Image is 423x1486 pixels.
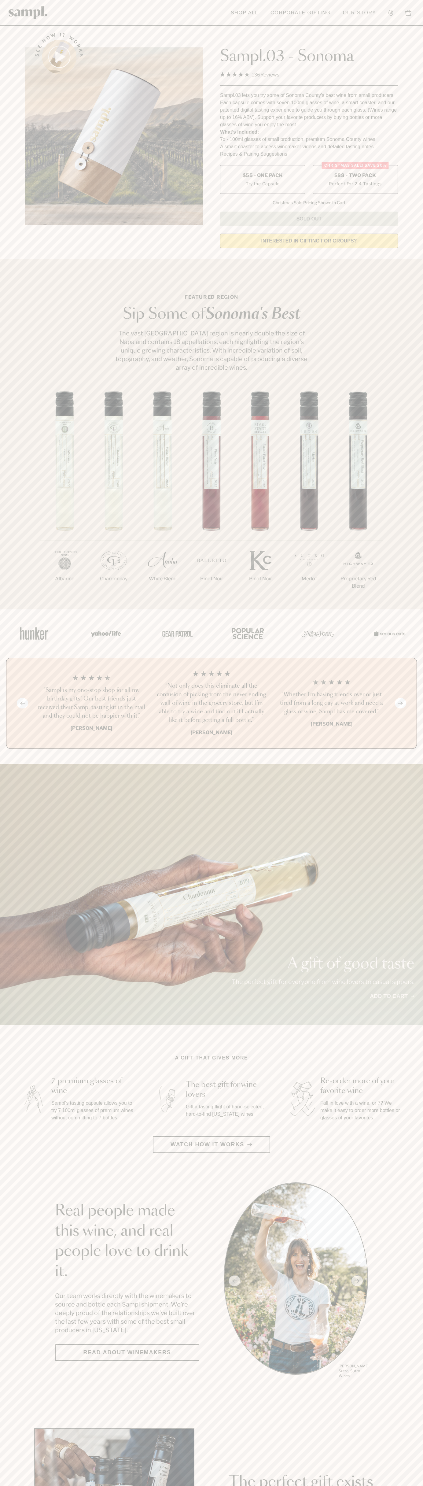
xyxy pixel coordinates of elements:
p: Fall in love with a wine, or 7? We make it easy to order more bottles or glasses of your favorites. [320,1100,403,1122]
li: Recipes & Pairing Suggestions [220,150,398,158]
p: White Blend [138,575,187,582]
h2: A gift that gives more [175,1054,248,1062]
img: Artboard_3_0b291449-6e8c-4d07-b2c2-3f3601a19cd1_x450.png [300,620,336,647]
b: [PERSON_NAME] [191,730,232,735]
div: 136Reviews [220,71,279,79]
img: Artboard_7_5b34974b-f019-449e-91fb-745f8d0877ee_x450.png [370,620,407,647]
h3: “Not only does this eliminate all the confusion of picking from the never ending wall of wine in ... [156,682,267,725]
li: 1 / 4 [36,670,147,736]
p: The perfect gift for everyone from wine lovers to casual sippers. [232,978,414,986]
li: 3 / 4 [276,670,387,736]
h3: The best gift for wine lovers [186,1080,269,1100]
li: 2 / 4 [156,670,267,736]
em: Sonoma's Best [205,307,300,322]
li: 6 / 7 [285,391,334,602]
span: 136 [252,72,260,78]
li: 3 / 7 [138,391,187,602]
h3: 7 premium glasses of wine [51,1076,134,1096]
button: Next slide [395,698,406,708]
li: 5 / 7 [236,391,285,602]
p: Proprietary Red Blend [334,575,383,590]
b: [PERSON_NAME] [311,721,352,727]
button: Previous slide [17,698,28,708]
p: Pinot Noir [236,575,285,582]
h2: Sip Some of [114,307,309,322]
span: $88 - Two Pack [334,172,376,179]
button: Sold Out [220,212,398,226]
p: [PERSON_NAME] Sutro, Sutro Wines [339,1364,368,1378]
p: Featured Region [114,294,309,301]
img: Sampl.03 - Sonoma [25,47,203,225]
a: Our Story [340,6,379,20]
li: Christmas Sale Pricing Shown In Cart [270,200,348,205]
li: A smart coaster to access winemaker videos and detailed tasting notes. [220,143,398,150]
p: Albarino [40,575,89,582]
a: Read about Winemakers [55,1344,199,1361]
p: Merlot [285,575,334,582]
button: See how it works [42,40,76,74]
img: Artboard_5_7fdae55a-36fd-43f7-8bfd-f74a06a2878e_x450.png [158,620,194,647]
img: Artboard_4_28b4d326-c26e-48f9-9c80-911f17d6414e_x450.png [229,620,265,647]
a: Shop All [228,6,261,20]
small: Try the Capsule [246,180,280,187]
button: Watch how it works [153,1136,270,1153]
p: A gift of good taste [232,957,414,971]
span: $55 - One Pack [243,172,283,179]
li: 2 / 7 [89,391,138,602]
a: interested in gifting for groups? [220,234,398,248]
li: 4 / 7 [187,391,236,602]
img: Artboard_1_c8cd28af-0030-4af1-819c-248e302c7f06_x450.png [16,620,53,647]
p: Pinot Noir [187,575,236,582]
h2: Real people made this wine, and real people love to drink it. [55,1201,199,1282]
p: Our team works directly with the winemakers to source and bottle each Sampl shipment. We’re deepl... [55,1292,199,1334]
div: Christmas SALE! Save 20% [322,162,389,169]
p: Gift a tasting flight of hand-selected, hard-to-find [US_STATE] wines. [186,1103,269,1118]
div: slide 1 [224,1182,368,1379]
li: 7 / 7 [334,391,383,609]
h3: Re-order more of your favorite wine [320,1076,403,1096]
img: Sampl logo [9,6,48,19]
strong: What’s Included: [220,129,259,135]
h1: Sampl.03 - Sonoma [220,47,398,66]
h3: “Whether I'm having friends over or just tired from a long day at work and need a glass of wine, ... [276,690,387,716]
p: Sampl's tasting capsule allows you to try 7 100ml glasses of premium wines without committing to ... [51,1100,134,1122]
b: [PERSON_NAME] [71,725,112,731]
li: 7x - 100ml glasses of small production, premium Sonoma County wines [220,136,398,143]
h3: “Sampl is my one-stop shop for all my birthday gifts! Our best friends just received their Sampl ... [36,686,147,720]
small: Perfect For 2-4 Tastings [329,180,381,187]
li: 1 / 7 [40,391,89,602]
p: The vast [GEOGRAPHIC_DATA] region is nearly double the size of Napa and contains 18 appellations,... [114,329,309,372]
ul: carousel [224,1182,368,1379]
div: Sampl.03 lets you try some of Sonoma County's best wine from small producers. Each capsule comes ... [220,92,398,128]
img: Artboard_6_04f9a106-072f-468a-bdd7-f11783b05722_x450.png [87,620,123,647]
p: Chardonnay [89,575,138,582]
span: Reviews [260,72,279,78]
a: Corporate Gifting [267,6,334,20]
a: Add to cart [370,992,414,1000]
